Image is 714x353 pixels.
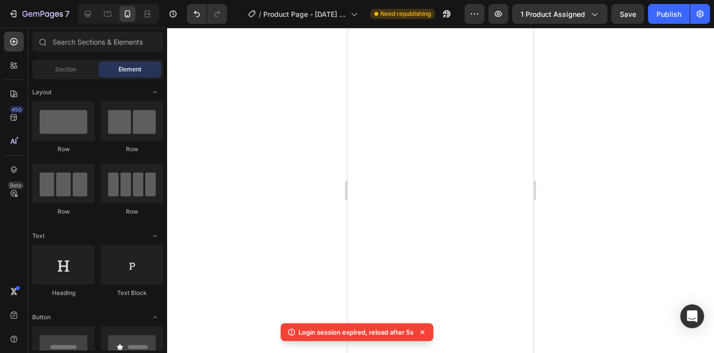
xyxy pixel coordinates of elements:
div: Text Block [101,289,163,297]
button: Save [611,4,644,24]
span: Product Page - [DATE] 22:13:36 [263,9,347,19]
div: Row [101,145,163,154]
span: Text [32,232,45,240]
span: Element [119,65,141,74]
span: Toggle open [147,84,163,100]
button: 7 [4,4,74,24]
iframe: Design area [348,28,534,353]
span: Need republishing [380,9,431,18]
span: Button [32,313,51,322]
div: Undo/Redo [187,4,227,24]
button: Publish [648,4,690,24]
span: Section [55,65,76,74]
p: 7 [65,8,69,20]
button: 1 product assigned [512,4,607,24]
div: Publish [656,9,681,19]
input: Search Sections & Elements [32,32,163,52]
span: Layout [32,88,52,97]
div: 450 [9,106,24,114]
div: Heading [32,289,95,297]
span: Toggle open [147,228,163,244]
div: Row [101,207,163,216]
span: / [259,9,261,19]
div: Open Intercom Messenger [680,304,704,328]
span: Toggle open [147,309,163,325]
div: Row [32,145,95,154]
span: Save [620,10,636,18]
span: 1 product assigned [521,9,585,19]
div: Row [32,207,95,216]
p: Login session expired, reload after 5s [298,327,414,337]
div: Beta [7,181,24,189]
